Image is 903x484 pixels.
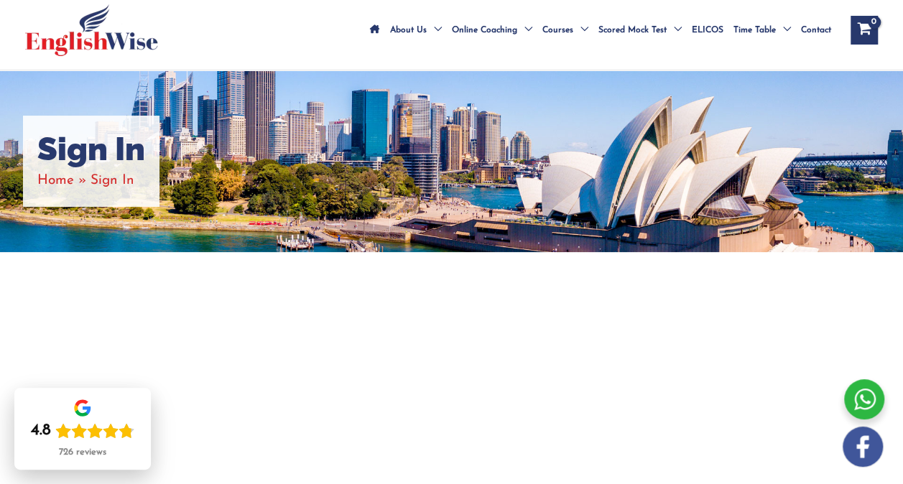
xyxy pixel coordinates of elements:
span: Time Table [733,5,776,55]
span: Sign In [91,174,134,187]
a: ELICOS [687,5,728,55]
a: Home [37,174,74,187]
a: Contact [796,5,836,55]
span: Menu Toggle [573,5,588,55]
a: View Shopping Cart, empty [851,16,878,45]
span: Scored Mock Test [598,5,667,55]
span: Menu Toggle [517,5,532,55]
div: Rating: 4.8 out of 5 [31,421,134,441]
span: Online Coaching [452,5,517,55]
a: Online CoachingMenu Toggle [447,5,537,55]
a: CoursesMenu Toggle [537,5,593,55]
a: About UsMenu Toggle [385,5,447,55]
a: Scored Mock TestMenu Toggle [593,5,687,55]
span: Menu Toggle [776,5,791,55]
span: Contact [801,5,831,55]
img: cropped-ew-logo [25,4,158,56]
nav: Breadcrumbs [37,169,145,192]
span: Menu Toggle [427,5,442,55]
nav: Site Navigation: Main Menu [365,5,836,55]
h1: Sign In [37,130,145,169]
span: ELICOS [692,5,723,55]
span: Menu Toggle [667,5,682,55]
div: 4.8 [31,421,51,441]
span: About Us [390,5,427,55]
a: Time TableMenu Toggle [728,5,796,55]
img: white-facebook.png [843,427,883,467]
span: Courses [542,5,573,55]
div: 726 reviews [59,447,106,458]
